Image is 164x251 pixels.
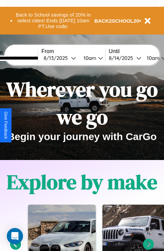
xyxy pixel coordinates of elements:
div: 8 / 14 / 2025 [109,55,136,61]
button: 8/13/2025 [42,54,78,62]
b: BACK2SCHOOL20 [94,18,139,24]
h1: Explore by make [7,168,157,196]
div: Open Intercom Messenger [7,228,23,244]
div: 10am [143,55,161,61]
button: Back to School savings of 20% in select cities! Ends [DATE] 10am PT.Use code: [13,10,94,31]
div: 10am [80,55,98,61]
button: 10am [78,54,105,62]
div: 8 / 13 / 2025 [44,55,71,61]
div: Give Feedback [3,112,8,139]
label: From [42,48,105,54]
